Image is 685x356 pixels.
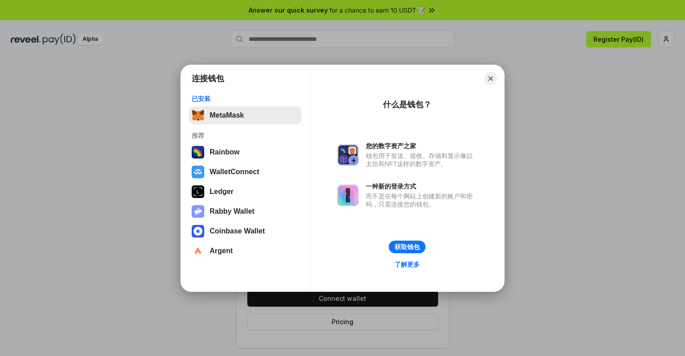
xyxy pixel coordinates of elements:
div: 一种新的登录方式 [366,182,477,190]
div: Argent [210,247,233,255]
div: Rainbow [210,148,240,156]
img: svg+xml,%3Csvg%20xmlns%3D%22http%3A%2F%2Fwww.w3.org%2F2000%2Fsvg%22%20fill%3D%22none%22%20viewBox... [337,144,359,166]
h1: 连接钱包 [192,73,224,84]
a: 了解更多 [389,259,425,270]
div: 什么是钱包？ [383,99,431,110]
div: 而不是在每个网站上创建新的账户和密码，只需连接您的钱包。 [366,192,477,208]
button: 获取钱包 [389,241,426,253]
button: Close [484,72,497,85]
img: svg+xml,%3Csvg%20xmlns%3D%22http%3A%2F%2Fwww.w3.org%2F2000%2Fsvg%22%20width%3D%2228%22%20height%3... [192,185,204,198]
img: svg+xml,%3Csvg%20xmlns%3D%22http%3A%2F%2Fwww.w3.org%2F2000%2Fsvg%22%20fill%3D%22none%22%20viewBox... [337,185,359,206]
div: 推荐 [192,132,299,140]
button: Argent [189,242,302,260]
div: 您的数字资产之家 [366,142,477,150]
img: svg+xml,%3Csvg%20width%3D%2228%22%20height%3D%2228%22%20viewBox%3D%220%200%2028%2028%22%20fill%3D... [192,225,204,237]
button: MetaMask [189,106,302,124]
div: 了解更多 [395,260,420,268]
img: svg+xml,%3Csvg%20width%3D%2228%22%20height%3D%2228%22%20viewBox%3D%220%200%2028%2028%22%20fill%3D... [192,245,204,257]
button: WalletConnect [189,163,302,181]
div: 已安装 [192,95,299,103]
div: 获取钱包 [395,243,420,251]
button: Rainbow [189,143,302,161]
img: svg+xml,%3Csvg%20xmlns%3D%22http%3A%2F%2Fwww.w3.org%2F2000%2Fsvg%22%20fill%3D%22none%22%20viewBox... [192,205,204,218]
div: Rabby Wallet [210,207,255,215]
button: Coinbase Wallet [189,222,302,240]
img: svg+xml,%3Csvg%20width%3D%2228%22%20height%3D%2228%22%20viewBox%3D%220%200%2028%2028%22%20fill%3D... [192,166,204,178]
div: 钱包用于发送、接收、存储和显示像以太坊和NFT这样的数字资产。 [366,152,477,168]
button: Ledger [189,183,302,201]
img: svg+xml,%3Csvg%20width%3D%22120%22%20height%3D%22120%22%20viewBox%3D%220%200%20120%20120%22%20fil... [192,146,204,158]
img: svg+xml,%3Csvg%20fill%3D%22none%22%20height%3D%2233%22%20viewBox%3D%220%200%2035%2033%22%20width%... [192,109,204,122]
div: Coinbase Wallet [210,227,265,235]
button: Rabby Wallet [189,202,302,220]
div: Ledger [210,188,233,196]
div: MetaMask [210,111,244,119]
div: WalletConnect [210,168,259,176]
